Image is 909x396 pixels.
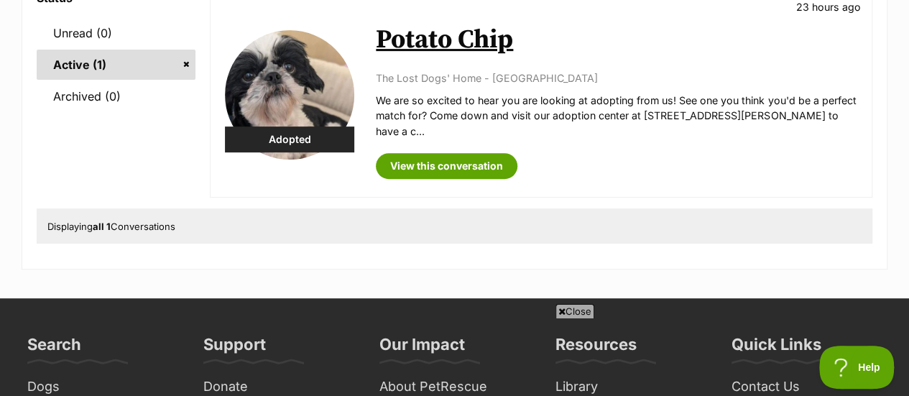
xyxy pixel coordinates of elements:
a: View this conversation [376,153,517,179]
div: Adopted [225,126,354,152]
h3: Search [27,334,81,363]
iframe: Help Scout Beacon - Open [819,346,895,389]
a: Active (1) [37,50,195,80]
span: Close [555,304,594,318]
span: Displaying Conversations [47,221,175,232]
p: The Lost Dogs' Home - [GEOGRAPHIC_DATA] [376,70,857,86]
strong: all 1 [93,221,111,232]
a: Archived (0) [37,81,195,111]
a: Potato Chip [376,24,513,56]
iframe: Advertisement [106,324,803,389]
a: Unread (0) [37,18,195,48]
img: Potato Chip [225,30,354,160]
p: We are so excited to hear you are looking at adopting from us! See one you think you'd be a perfe... [376,93,857,139]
